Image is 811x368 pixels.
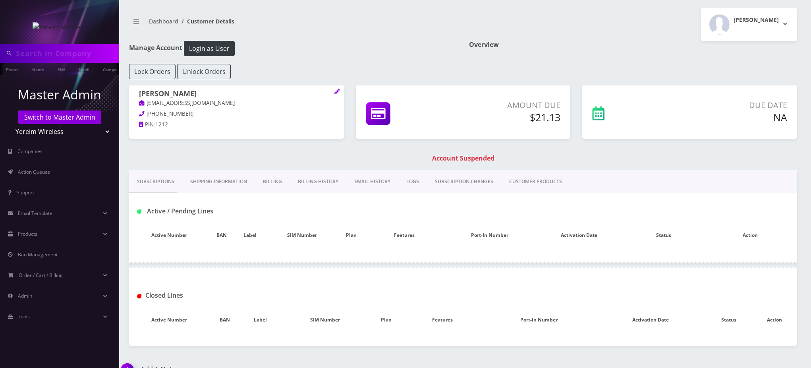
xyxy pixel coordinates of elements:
[338,224,364,247] th: Plan
[17,148,42,155] span: Companies
[19,272,63,279] span: Order / Cart / Billing
[18,230,37,237] span: Products
[131,155,795,162] h1: Account Suspended
[18,110,101,124] a: Switch to Master Admin
[177,64,231,79] button: Unlock Orders
[370,308,403,331] th: Plan
[452,111,561,123] h5: $21.13
[74,63,93,75] a: Email
[129,41,457,56] h1: Manage Account
[178,17,234,25] li: Customer Details
[182,170,255,193] a: Shipping Information
[18,313,30,320] span: Tools
[483,308,595,331] th: Port-In Number
[234,224,266,247] th: Label
[209,308,241,331] th: BAN
[33,22,87,32] img: Yereim Wireless
[17,189,34,196] span: Support
[129,64,176,79] button: Lock Orders
[137,207,346,215] h1: Active / Pending Lines
[155,121,168,128] span: 1212
[402,308,483,331] th: Features
[182,43,235,52] a: Login as User
[147,110,193,117] span: [PHONE_NUMBER]
[266,224,338,247] th: SIM Number
[18,292,32,299] span: Admin
[501,170,570,193] a: CUSTOMER PRODUCTS
[99,63,126,75] a: Company
[137,209,141,214] img: Active / Pending Lines
[706,308,751,331] th: Status
[240,308,280,331] th: Label
[398,170,427,193] a: LOGS
[427,170,501,193] a: SUBSCRIPTION CHANGES
[624,224,704,247] th: Status
[16,46,117,61] input: Search in Company
[535,224,624,247] th: Activation Date
[2,63,23,75] a: Phone
[734,17,779,23] h2: [PERSON_NAME]
[139,99,235,107] a: [EMAIL_ADDRESS][DOMAIN_NAME]
[701,8,797,41] button: [PERSON_NAME]
[661,99,787,111] p: Due Date
[129,308,209,331] th: Active Number
[139,89,334,99] h1: [PERSON_NAME]
[129,170,182,193] a: Subscriptions
[704,224,797,247] th: Action
[129,13,457,36] nav: breadcrumb
[444,224,535,247] th: Port-In Number
[184,41,235,56] button: Login as User
[139,121,155,129] a: PIN:
[469,41,797,48] h1: Overview
[18,169,50,175] span: Action Queues
[364,224,444,247] th: Features
[28,63,48,75] a: Name
[129,224,209,247] th: Active Number
[661,111,787,123] h5: NA
[137,292,346,299] h1: Closed Lines
[209,224,234,247] th: BAN
[346,170,398,193] a: EMAIL HISTORY
[137,294,141,298] img: Closed Lines
[255,170,290,193] a: Billing
[54,63,69,75] a: SIM
[149,17,178,25] a: Dashboard
[280,308,370,331] th: SIM Number
[18,251,58,258] span: Ban Management
[18,210,52,217] span: Email Template
[751,308,797,331] th: Action
[290,170,346,193] a: Billing History
[595,308,706,331] th: Activation Date
[452,99,561,111] p: Amount Due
